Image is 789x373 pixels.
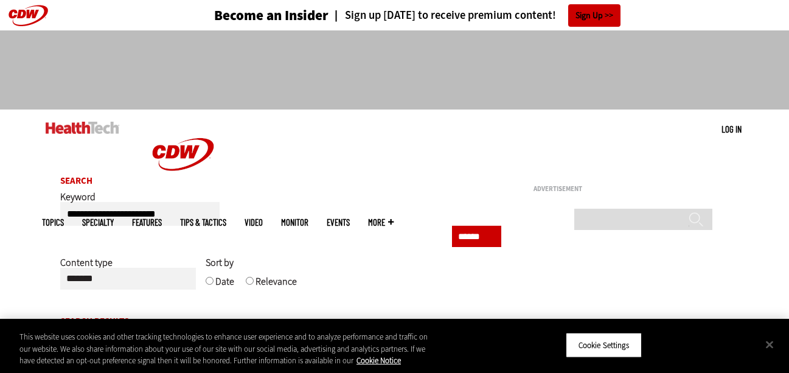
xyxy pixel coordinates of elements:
[180,218,226,227] a: Tips & Tactics
[60,317,502,326] h2: Search Results
[281,218,308,227] a: MonITor
[206,256,234,269] span: Sort by
[245,218,263,227] a: Video
[721,124,742,134] a: Log in
[60,256,113,278] label: Content type
[756,331,783,358] button: Close
[327,218,350,227] a: Events
[173,43,616,97] iframe: advertisement
[534,197,716,349] iframe: advertisement
[568,4,620,27] a: Sign Up
[356,355,401,366] a: More information about your privacy
[82,218,114,227] span: Specialty
[566,332,642,358] button: Cookie Settings
[169,9,328,23] a: Become an Insider
[214,9,328,23] h3: Become an Insider
[328,10,556,21] a: Sign up [DATE] to receive premium content!
[255,275,297,297] label: Relevance
[215,275,234,297] label: Date
[46,122,119,134] img: Home
[42,218,64,227] span: Topics
[137,110,229,200] img: Home
[132,218,162,227] a: Features
[19,331,434,367] div: This website uses cookies and other tracking technologies to enhance user experience and to analy...
[137,190,229,203] a: CDW
[721,123,742,136] div: User menu
[368,218,394,227] span: More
